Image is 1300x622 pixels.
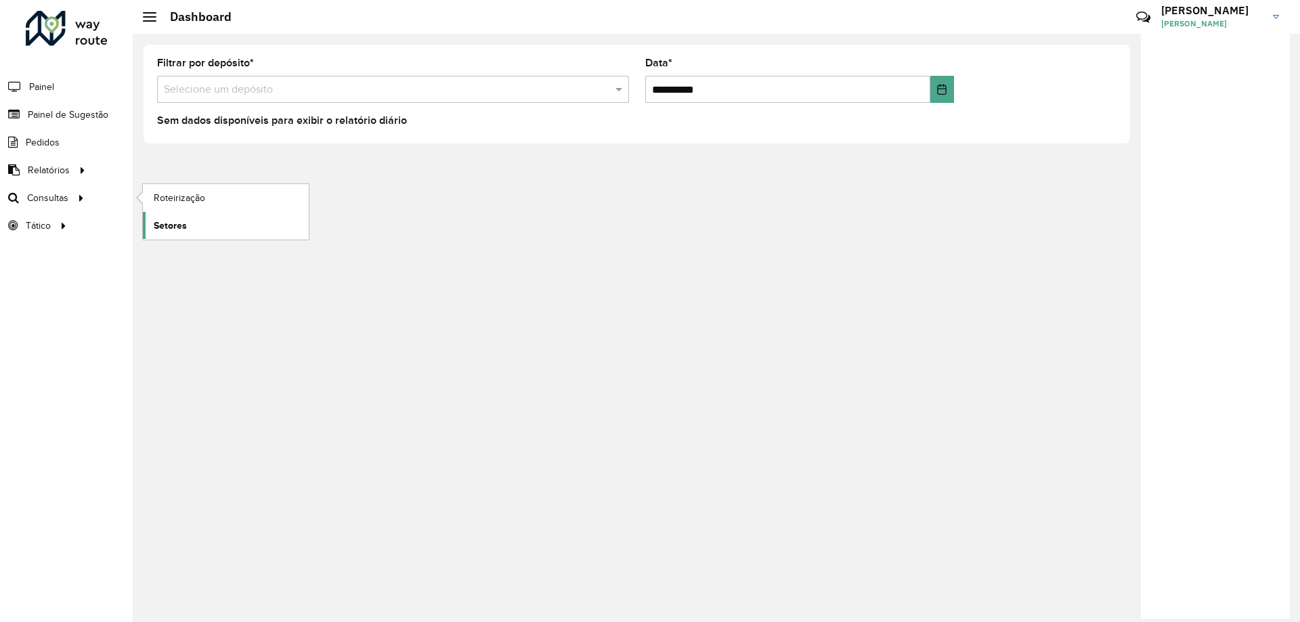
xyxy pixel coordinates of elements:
span: Relatórios [28,163,70,177]
a: Roteirização [143,184,309,211]
a: Contato Rápido [1129,3,1158,32]
h2: Dashboard [156,9,232,24]
label: Data [645,55,672,71]
span: Pedidos [26,135,60,150]
span: Roteirização [154,191,205,205]
a: Setores [143,212,309,239]
span: Setores [154,219,187,233]
label: Sem dados disponíveis para exibir o relatório diário [157,112,407,129]
h3: [PERSON_NAME] [1161,4,1263,17]
label: Filtrar por depósito [157,55,254,71]
span: Consultas [27,191,68,205]
span: Painel de Sugestão [28,108,108,122]
span: Painel [29,80,54,94]
button: Choose Date [930,76,954,103]
span: [PERSON_NAME] [1161,18,1263,30]
span: Tático [26,219,51,233]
